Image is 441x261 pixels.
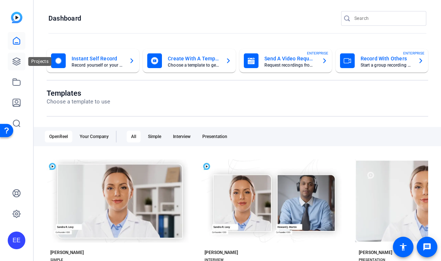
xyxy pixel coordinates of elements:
mat-card-title: Record With Others [361,54,412,63]
div: Interview [169,131,195,142]
div: Projects [28,57,51,66]
mat-icon: accessibility [399,243,408,251]
h1: Dashboard [48,14,81,23]
mat-card-title: Send A Video Request [264,54,316,63]
button: Record With OthersStart a group recording sessionENTERPRISE [336,49,428,73]
h1: Templates [47,89,110,98]
mat-card-subtitle: Choose a template to get started [168,63,219,67]
span: ENTERPRISE [403,50,424,56]
span: ENTERPRISE [307,50,328,56]
img: blue-gradient.svg [11,12,22,23]
div: [PERSON_NAME] [205,250,238,255]
input: Search [354,14,420,23]
div: Your Company [75,131,113,142]
mat-card-subtitle: Record yourself or your screen [72,63,123,67]
div: Simple [144,131,166,142]
mat-card-title: Create With A Template [168,54,219,63]
button: Instant Self RecordRecord yourself or your screen [47,49,139,73]
div: All [127,131,141,142]
p: Choose a template to use [47,98,110,106]
div: Presentation [198,131,232,142]
div: OpenReel [45,131,72,142]
div: [PERSON_NAME] [50,250,84,255]
mat-card-title: Instant Self Record [72,54,123,63]
div: EE [8,232,25,249]
mat-icon: message [423,243,431,251]
button: Create With A TemplateChoose a template to get started [143,49,235,73]
mat-card-subtitle: Request recordings from anyone, anywhere [264,63,316,67]
button: Send A Video RequestRequest recordings from anyone, anywhereENTERPRISE [239,49,332,73]
mat-card-subtitle: Start a group recording session [361,63,412,67]
div: [PERSON_NAME] [359,250,392,255]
